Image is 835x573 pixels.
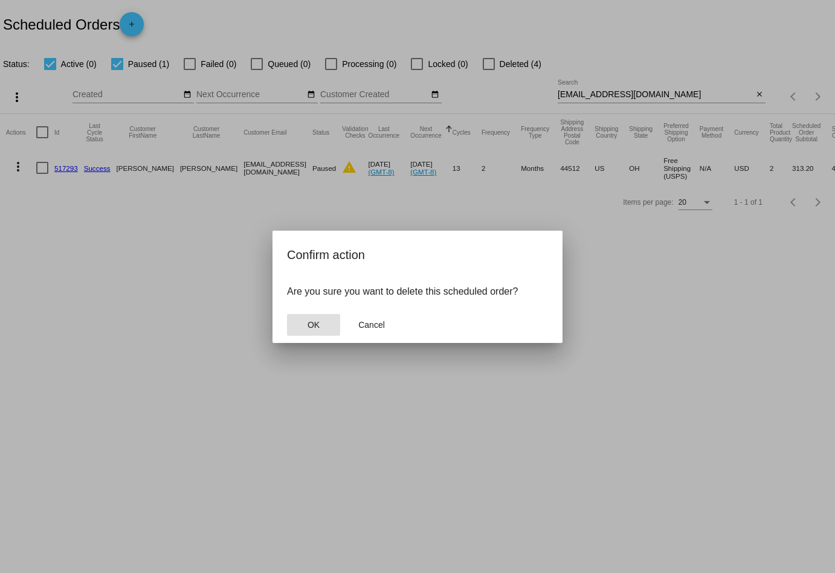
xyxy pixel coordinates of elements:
button: Close dialog [345,314,398,336]
span: OK [308,320,320,330]
span: Cancel [358,320,385,330]
h2: Confirm action [287,245,548,264]
p: Are you sure you want to delete this scheduled order? [287,286,548,297]
button: Close dialog [287,314,340,336]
